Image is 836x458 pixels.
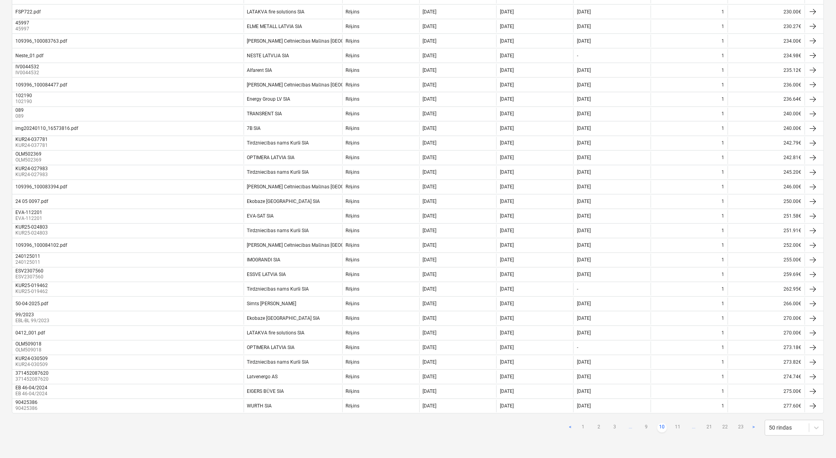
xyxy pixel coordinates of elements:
div: 1 [722,389,725,394]
div: KUR24-027983 [15,166,48,172]
div: [DATE] [423,360,437,365]
div: [DATE] [577,301,591,307]
div: KUR25-019462 [15,283,48,289]
div: [DATE] [423,82,437,88]
div: [DATE] [500,243,514,248]
div: 275.00€ [728,385,805,398]
div: [DATE] [577,82,591,88]
div: 1 [722,199,725,205]
div: [DATE] [423,228,437,234]
div: [DATE] [500,97,514,102]
div: 236.64€ [728,93,805,106]
span: ... [689,423,699,433]
div: [DATE] [423,214,437,219]
div: NESTE LATVIJA SIA [247,53,289,58]
a: Page 22 [721,423,730,433]
div: [DATE] [577,184,591,190]
div: [DATE] [500,287,514,292]
div: Chat Widget [797,420,836,458]
div: [DATE] [577,404,591,409]
div: LATAKVA fire solutions SIA [247,330,305,336]
div: Tirdzniecības nams Kurši SIA [247,287,309,293]
div: 274.74€ [728,371,805,383]
div: [DATE] [577,199,591,205]
div: [DATE] [423,38,437,44]
a: ... [626,423,635,433]
div: KUR25-024803 [15,225,48,230]
div: 246.00€ [728,181,805,193]
div: [DATE] [423,345,437,351]
a: Previous page [566,423,575,433]
div: 234.98€ [728,49,805,62]
div: 1 [722,97,725,102]
div: [DATE] [577,9,591,15]
div: [DATE] [500,82,514,88]
div: [DATE] [500,111,514,117]
p: 089 [15,113,25,120]
div: 262.95€ [728,283,805,296]
div: [DATE] [500,170,514,175]
a: Page 3 [610,423,620,433]
div: EVA-112201 [15,210,42,216]
div: Rēķins [346,82,359,88]
div: 250.00€ [728,195,805,208]
div: 251.91€ [728,225,805,237]
div: [DATE] [423,287,437,292]
div: 1 [722,316,725,321]
div: 1 [722,24,725,29]
div: ESSVE LATVIA SIA [247,272,286,278]
div: 109396_100084477.pdf [15,82,67,88]
p: 371452087620 [15,376,50,383]
p: EBL-BL 99/2023 [15,318,49,325]
div: [DATE] [577,111,591,117]
div: OLM502369 [15,152,41,157]
div: Rēķins [346,38,359,44]
div: - [577,345,578,351]
div: 266.00€ [728,298,805,310]
a: Page 1 [579,423,588,433]
div: 1 [722,9,725,15]
div: 240.00€ [728,108,805,120]
div: Tirdzniecības nams Kurši SIA [247,228,309,234]
div: [DATE] [423,141,437,146]
div: 235.12€ [728,64,805,77]
div: [DATE] [423,389,437,394]
div: Rēķins [346,301,359,307]
a: Page 9 [642,423,651,433]
div: Rēķins [346,141,359,146]
div: - [577,287,578,292]
div: [DATE] [500,9,514,15]
div: Rēķins [346,243,359,249]
div: 1 [722,82,725,88]
div: Rēķins [346,316,359,322]
div: [DATE] [423,257,437,263]
div: 252.00€ [728,239,805,252]
div: Rēķins [346,272,359,278]
p: EB 46-04/2024 [15,391,49,398]
div: Rēķins [346,228,359,234]
div: [DATE] [577,68,591,73]
div: 234.00€ [728,35,805,47]
div: Energy Group LV SIA [247,97,291,102]
div: [DATE] [423,97,437,102]
div: [DATE] [500,404,514,409]
div: [DATE] [500,345,514,351]
div: [DATE] [500,53,514,58]
div: KUR24-030509 [15,356,48,362]
div: 1 [722,243,725,248]
div: [PERSON_NAME] Celtniecības Mašīnas [GEOGRAPHIC_DATA] SIA [247,184,384,190]
div: 109396_100083394.pdf [15,184,67,190]
div: 089 [15,108,24,113]
div: 1 [722,141,725,146]
div: OPTIMERA LATVIA SIA [247,345,295,351]
p: KUR25-019462 [15,289,49,295]
div: [DATE] [500,374,514,380]
div: [DATE] [577,257,591,263]
div: 45997 [15,20,29,26]
div: 1 [722,287,725,292]
div: [DATE] [500,155,514,161]
div: [DATE] [500,389,514,394]
div: EB 46-04/2024 [15,385,47,391]
div: 1 [722,184,725,190]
